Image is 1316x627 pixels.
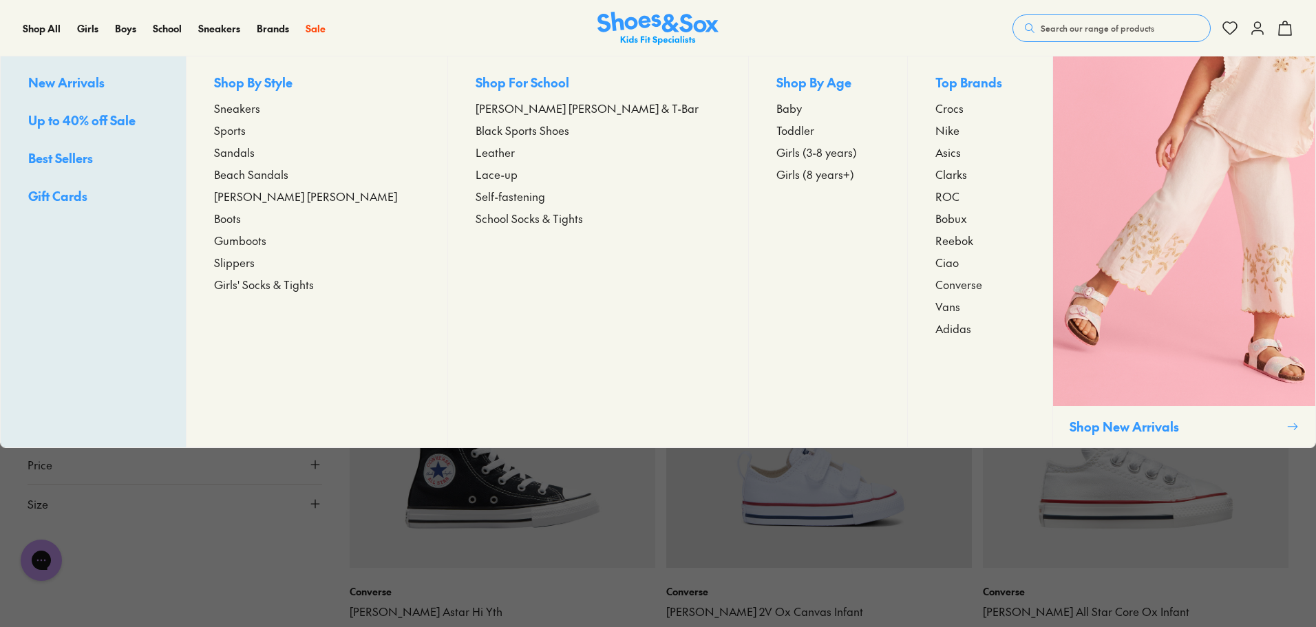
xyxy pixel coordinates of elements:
[935,73,1025,94] p: Top Brands
[28,111,136,129] span: Up to 40% off Sale
[214,210,420,226] a: Boots
[983,604,1288,619] a: [PERSON_NAME] All Star Core Ox Infant
[214,100,260,116] span: Sneakers
[476,122,569,138] span: Black Sports Shoes
[935,210,1025,226] a: Bobux
[776,122,814,138] span: Toddler
[935,166,967,182] span: Clarks
[153,21,182,35] span: School
[350,584,655,599] p: Converse
[214,254,420,270] a: Slippers
[1070,417,1281,436] p: Shop New Arrivals
[776,122,880,138] a: Toddler
[214,100,420,116] a: Sneakers
[214,122,420,138] a: Sports
[214,276,420,293] a: Girls' Socks & Tights
[214,210,241,226] span: Boots
[935,298,1025,315] a: Vans
[776,166,880,182] a: Girls (8 years+)
[935,188,1025,204] a: ROC
[935,122,959,138] span: Nike
[257,21,289,35] span: Brands
[28,73,158,94] a: New Arrivals
[776,73,880,94] p: Shop By Age
[476,144,721,160] a: Leather
[306,21,326,35] span: Sale
[28,485,322,523] button: Size
[935,254,1025,270] a: Ciao
[257,21,289,36] a: Brands
[153,21,182,36] a: School
[666,584,972,599] p: Converse
[476,188,721,204] a: Self-fastening
[597,12,719,45] img: SNS_Logo_Responsive.svg
[935,254,959,270] span: Ciao
[1041,22,1154,34] span: Search our range of products
[476,100,699,116] span: [PERSON_NAME] [PERSON_NAME] & T-Bar
[935,210,967,226] span: Bobux
[214,232,420,248] a: Gumboots
[28,456,52,473] span: Price
[115,21,136,35] span: Boys
[476,73,721,94] p: Shop For School
[28,187,158,208] a: Gift Cards
[214,166,288,182] span: Beach Sandals
[776,144,857,160] span: Girls (3-8 years)
[935,298,960,315] span: Vans
[476,166,721,182] a: Lace-up
[776,100,880,116] a: Baby
[776,100,802,116] span: Baby
[28,149,158,170] a: Best Sellers
[776,144,880,160] a: Girls (3-8 years)
[476,210,721,226] a: School Socks & Tights
[597,12,719,45] a: Shoes & Sox
[214,166,420,182] a: Beach Sandals
[28,445,322,484] button: Price
[935,188,959,204] span: ROC
[214,122,246,138] span: Sports
[77,21,98,36] a: Girls
[935,166,1025,182] a: Clarks
[666,604,972,619] a: [PERSON_NAME] 2V Ox Canvas Infant
[935,232,973,248] span: Reebok
[935,144,1025,160] a: Asics
[476,210,583,226] span: School Socks & Tights
[214,254,255,270] span: Slippers
[214,188,420,204] a: [PERSON_NAME] [PERSON_NAME]
[306,21,326,36] a: Sale
[1012,14,1211,42] button: Search our range of products
[198,21,240,35] span: Sneakers
[935,320,1025,337] a: Adidas
[14,535,69,586] iframe: Gorgias live chat messenger
[23,21,61,35] span: Shop All
[214,276,314,293] span: Girls' Socks & Tights
[77,21,98,35] span: Girls
[476,188,545,204] span: Self-fastening
[476,144,515,160] span: Leather
[198,21,240,36] a: Sneakers
[983,584,1288,599] p: Converse
[28,111,158,132] a: Up to 40% off Sale
[935,232,1025,248] a: Reebok
[935,100,1025,116] a: Crocs
[28,149,93,167] span: Best Sellers
[115,21,136,36] a: Boys
[776,166,854,182] span: Girls (8 years+)
[476,100,721,116] a: [PERSON_NAME] [PERSON_NAME] & T-Bar
[476,122,721,138] a: Black Sports Shoes
[1053,56,1315,406] img: SNS_WEBASSETS_CollectionHero_Shop_Girls_1280x1600_1.png
[935,122,1025,138] a: Nike
[476,166,518,182] span: Lace-up
[28,187,87,204] span: Gift Cards
[1052,56,1315,447] a: Shop New Arrivals
[350,604,655,619] a: [PERSON_NAME] Astar Hi Yth
[23,21,61,36] a: Shop All
[214,188,397,204] span: [PERSON_NAME] [PERSON_NAME]
[214,144,420,160] a: Sandals
[28,74,105,91] span: New Arrivals
[214,73,420,94] p: Shop By Style
[214,232,266,248] span: Gumboots
[935,100,964,116] span: Crocs
[935,144,961,160] span: Asics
